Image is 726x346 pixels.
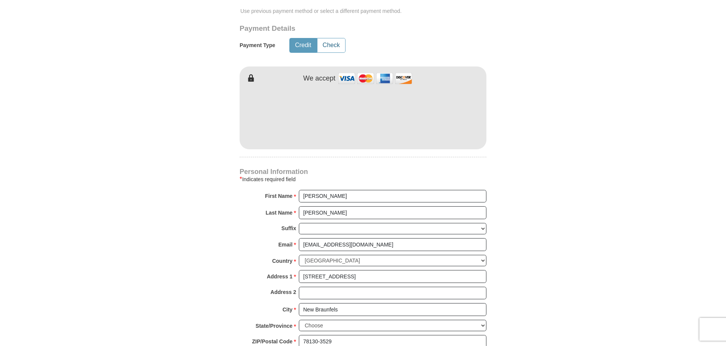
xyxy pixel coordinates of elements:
h4: Personal Information [240,169,486,175]
h3: Payment Details [240,24,433,33]
strong: State/Province [256,321,292,331]
strong: Address 1 [267,271,293,282]
div: Indicates required field [240,175,486,184]
strong: Country [272,256,293,266]
h4: We accept [303,74,336,83]
strong: Email [278,239,292,250]
img: credit cards accepted [337,70,413,87]
strong: Address 2 [270,287,296,297]
span: Use previous payment method or select a different payment method. [240,7,487,15]
strong: First Name [265,191,292,201]
strong: City [283,304,292,315]
strong: Last Name [266,207,293,218]
strong: Suffix [281,223,296,234]
button: Check [317,38,345,52]
button: Credit [290,38,317,52]
h5: Payment Type [240,42,275,49]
